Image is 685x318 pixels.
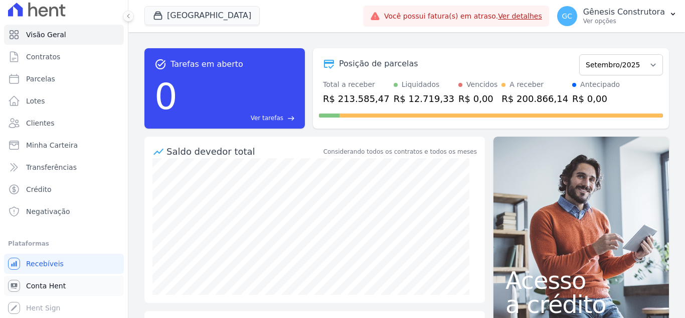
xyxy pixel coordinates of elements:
[4,157,124,177] a: Transferências
[583,7,665,17] p: Gênesis Construtora
[26,281,66,291] span: Conta Hent
[394,92,454,105] div: R$ 12.719,33
[572,92,620,105] div: R$ 0,00
[170,58,243,70] span: Tarefas em aberto
[4,179,124,199] a: Crédito
[144,6,260,25] button: [GEOGRAPHIC_DATA]
[4,25,124,45] a: Visão Geral
[26,162,77,172] span: Transferências
[323,147,477,156] div: Considerando todos os contratos e todos os meses
[4,135,124,155] a: Minha Carteira
[466,79,497,90] div: Vencidos
[26,259,64,269] span: Recebíveis
[505,268,657,292] span: Acesso
[287,115,295,122] span: east
[26,52,60,62] span: Contratos
[26,206,70,217] span: Negativação
[323,92,390,105] div: R$ 213.585,47
[562,13,572,20] span: GC
[402,79,440,90] div: Liquidados
[4,254,124,274] a: Recebíveis
[166,145,321,158] div: Saldo devedor total
[384,11,542,22] span: Você possui fatura(s) em atraso.
[323,79,390,90] div: Total a receber
[26,184,52,194] span: Crédito
[26,96,45,106] span: Lotes
[549,2,685,30] button: GC Gênesis Construtora Ver opções
[182,114,295,123] a: Ver tarefas east
[4,113,124,133] a: Clientes
[26,30,66,40] span: Visão Geral
[505,292,657,316] span: a crédito
[8,238,120,250] div: Plataformas
[580,79,620,90] div: Antecipado
[26,118,54,128] span: Clientes
[509,79,544,90] div: A receber
[154,58,166,70] span: task_alt
[154,70,178,123] div: 0
[4,47,124,67] a: Contratos
[583,17,665,25] p: Ver opções
[4,91,124,111] a: Lotes
[26,140,78,150] span: Minha Carteira
[4,201,124,222] a: Negativação
[4,276,124,296] a: Conta Hent
[26,74,55,84] span: Parcelas
[251,114,283,123] span: Ver tarefas
[498,12,542,20] a: Ver detalhes
[458,92,497,105] div: R$ 0,00
[4,69,124,89] a: Parcelas
[501,92,568,105] div: R$ 200.866,14
[339,58,418,70] div: Posição de parcelas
